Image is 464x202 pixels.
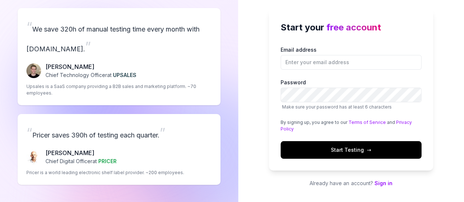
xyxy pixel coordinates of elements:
span: → [367,146,371,154]
p: We save 320h of manual testing time every month with [DOMAIN_NAME]. [26,17,212,56]
span: UPSALES [113,72,136,78]
p: [PERSON_NAME] [45,148,117,157]
span: “ [26,19,32,35]
p: Already have an account? [269,179,433,187]
span: PRICER [98,158,117,164]
label: Email address [281,46,421,70]
button: Start Testing→ [281,141,421,159]
p: Chief Technology Officer at [45,71,136,79]
img: Chris Chalkitis [26,150,41,164]
div: By signing up, you agree to our and [281,119,421,132]
span: Make sure your password has at least 6 characters [282,104,392,110]
h2: Start your [281,21,421,34]
p: Upsales is a SaaS company providing a B2B sales and marketing platform. ~70 employees. [26,83,212,96]
a: Sign in [374,180,392,186]
a: “We save 320h of manual testing time every month with [DOMAIN_NAME].”Fredrik Seidl[PERSON_NAME]Ch... [18,8,220,105]
span: ” [85,38,91,55]
a: “Pricer saves 390h of testing each quarter.”Chris Chalkitis[PERSON_NAME]Chief Digital Officerat P... [18,114,220,185]
input: Email address [281,55,421,70]
input: PasswordMake sure your password has at least 6 characters [281,88,421,102]
span: Start Testing [331,146,371,154]
span: free account [326,22,381,33]
p: Pricer is a world leading electronic shelf label provider. ~200 employees. [26,169,184,176]
img: Fredrik Seidl [26,63,41,78]
span: ” [160,125,165,141]
a: Privacy Policy [281,120,412,132]
p: [PERSON_NAME] [45,62,136,71]
label: Password [281,78,421,110]
p: Chief Digital Officer at [45,157,117,165]
p: Pricer saves 390h of testing each quarter. [26,123,212,143]
a: Terms of Service [348,120,386,125]
span: “ [26,125,32,141]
